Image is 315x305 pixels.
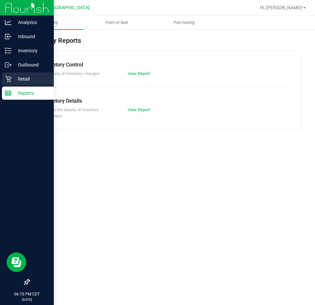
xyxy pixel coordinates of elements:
[42,71,100,76] span: Summary of inventory changes
[11,75,51,83] p: Retail
[260,5,303,10] span: Hi, [PERSON_NAME]!
[11,89,51,97] p: Reports
[42,61,288,69] div: Inventory Control
[11,61,51,69] p: Outbound
[165,20,203,26] span: Purchasing
[5,76,11,82] inline-svg: Retail
[5,90,11,96] inline-svg: Reports
[11,18,51,26] p: Analytics
[11,33,51,40] p: Inbound
[5,62,11,68] inline-svg: Outbound
[150,16,218,30] a: Purchasing
[5,19,11,26] inline-svg: Analytics
[42,107,99,119] span: Explore the details of inventory movement
[11,47,51,55] p: Inventory
[128,71,150,76] a: View Report
[5,33,11,40] inline-svg: Inbound
[42,97,288,105] div: Inventory Details
[96,20,137,26] span: Point of Sale
[7,252,26,272] iframe: Resource center
[3,291,51,297] p: 06:10 PM CDT
[128,107,150,112] a: View Report
[3,297,51,302] p: [DATE]
[45,5,90,11] span: [GEOGRAPHIC_DATA]
[83,16,150,30] a: Point of Sale
[29,36,302,51] div: Inventory Reports
[5,47,11,54] inline-svg: Inventory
